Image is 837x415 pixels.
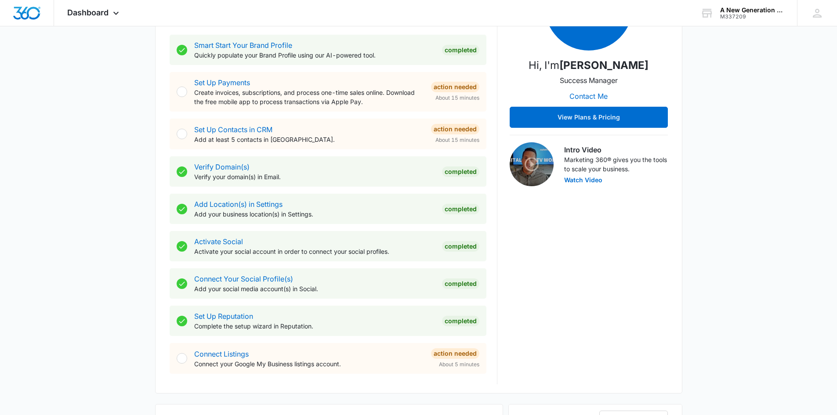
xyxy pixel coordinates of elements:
div: Completed [442,166,479,177]
p: Add your social media account(s) in Social. [194,284,435,293]
div: Completed [442,316,479,326]
a: Connect Your Social Profile(s) [194,274,293,283]
p: Create invoices, subscriptions, and process one-time sales online. Download the free mobile app t... [194,88,424,106]
p: Success Manager [560,75,618,86]
img: Intro Video [510,142,554,186]
a: Connect Listings [194,350,249,358]
a: Set Up Payments [194,78,250,87]
p: Add at least 5 contacts in [GEOGRAPHIC_DATA]. [194,135,424,144]
div: account name [720,7,784,14]
h3: Intro Video [564,144,668,155]
span: About 15 minutes [435,94,479,102]
div: Action Needed [431,124,479,134]
p: Verify your domain(s) in Email. [194,172,435,181]
span: Dashboard [67,8,109,17]
div: Completed [442,278,479,289]
a: Verify Domain(s) [194,162,250,171]
p: Quickly populate your Brand Profile using our AI-powered tool. [194,51,435,60]
div: Completed [442,241,479,252]
button: View Plans & Pricing [510,107,668,128]
p: Complete the setup wizard in Reputation. [194,321,435,331]
span: About 5 minutes [439,361,479,368]
a: Set Up Contacts in CRM [194,125,272,134]
div: Action Needed [431,82,479,92]
p: Marketing 360® gives you the tools to scale your business. [564,155,668,173]
strong: [PERSON_NAME] [559,59,649,72]
span: About 15 minutes [435,136,479,144]
p: Hi, I'm [529,58,649,73]
div: Action Needed [431,348,479,359]
a: Set Up Reputation [194,312,253,321]
p: Add your business location(s) in Settings. [194,209,435,219]
p: Activate your social account in order to connect your social profiles. [194,247,435,256]
a: Add Location(s) in Settings [194,200,283,209]
button: Contact Me [561,86,616,107]
a: Activate Social [194,237,243,246]
div: account id [720,14,784,20]
div: Completed [442,45,479,55]
a: Smart Start Your Brand Profile [194,41,292,50]
button: Watch Video [564,177,602,183]
p: Connect your Google My Business listings account. [194,359,424,368]
div: Completed [442,204,479,214]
